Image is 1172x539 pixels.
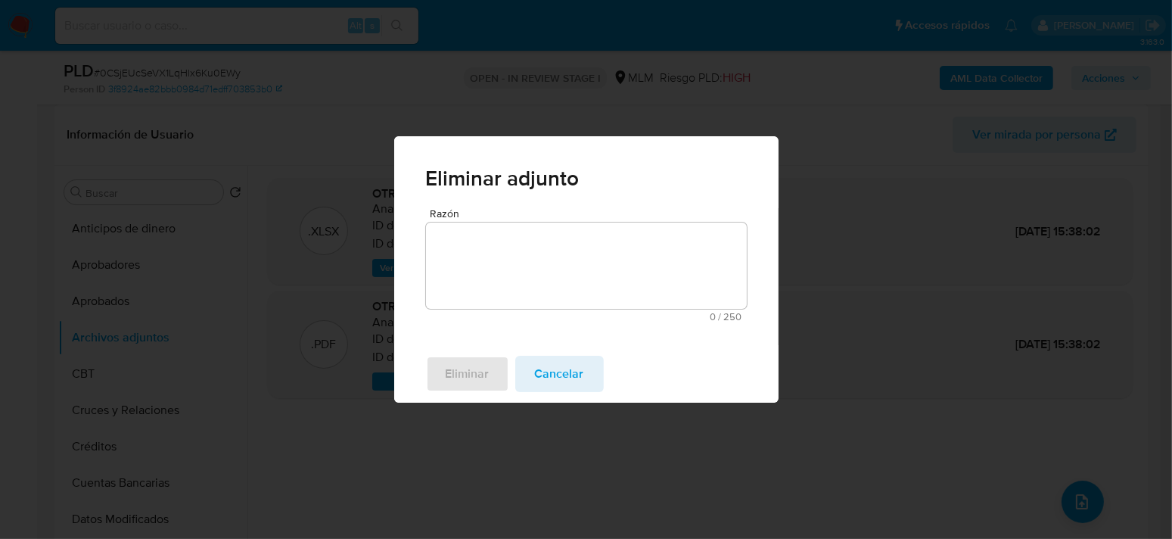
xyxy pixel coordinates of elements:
[431,312,742,322] span: Máximo 250 caracteres
[535,357,584,391] span: Cancelar
[426,223,747,309] textarea: Razón
[515,356,604,392] button: cancel.action
[431,208,751,220] span: Razón
[426,168,747,189] span: Eliminar adjunto
[394,136,779,403] div: Eliminar adjunto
